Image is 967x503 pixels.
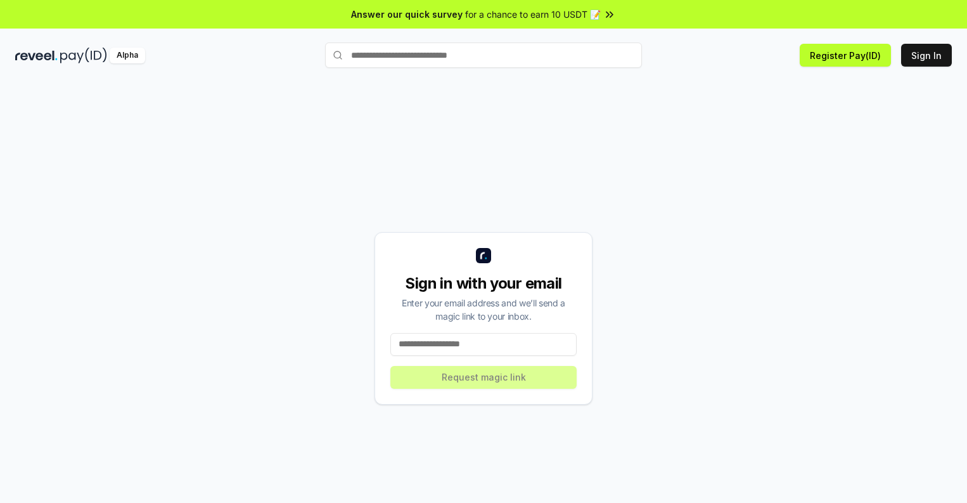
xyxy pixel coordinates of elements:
div: Enter your email address and we’ll send a magic link to your inbox. [390,296,577,323]
button: Register Pay(ID) [800,44,891,67]
span: for a chance to earn 10 USDT 📝 [465,8,601,21]
img: reveel_dark [15,48,58,63]
span: Answer our quick survey [351,8,463,21]
div: Sign in with your email [390,273,577,294]
img: logo_small [476,248,491,263]
button: Sign In [901,44,952,67]
div: Alpha [110,48,145,63]
img: pay_id [60,48,107,63]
